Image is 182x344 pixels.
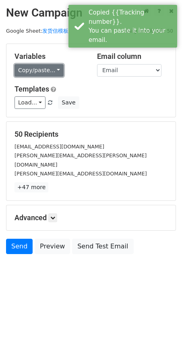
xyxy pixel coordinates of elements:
div: 聊天小组件 [142,305,182,344]
a: Templates [14,85,49,93]
a: Send Test Email [72,239,133,254]
div: Copied {{Tracking number}}. You can paste it into your email. [89,8,174,44]
h5: 50 Recipients [14,130,168,139]
h5: Variables [14,52,85,61]
small: [PERSON_NAME][EMAIL_ADDRESS][DOMAIN_NAME] [14,171,147,177]
a: Load... [14,96,45,109]
iframe: Chat Widget [142,305,182,344]
h5: Email column [97,52,168,61]
small: [EMAIL_ADDRESS][DOMAIN_NAME] [14,144,104,150]
small: [PERSON_NAME][EMAIL_ADDRESS][PERSON_NAME][DOMAIN_NAME] [14,152,147,168]
a: +47 more [14,182,48,192]
a: 发货信模板 [42,28,68,34]
h5: Advanced [14,213,168,222]
small: Google Sheet: [6,28,68,34]
a: Send [6,239,33,254]
h2: New Campaign [6,6,176,20]
a: Copy/paste... [14,64,64,77]
a: Preview [35,239,70,254]
button: Save [58,96,79,109]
